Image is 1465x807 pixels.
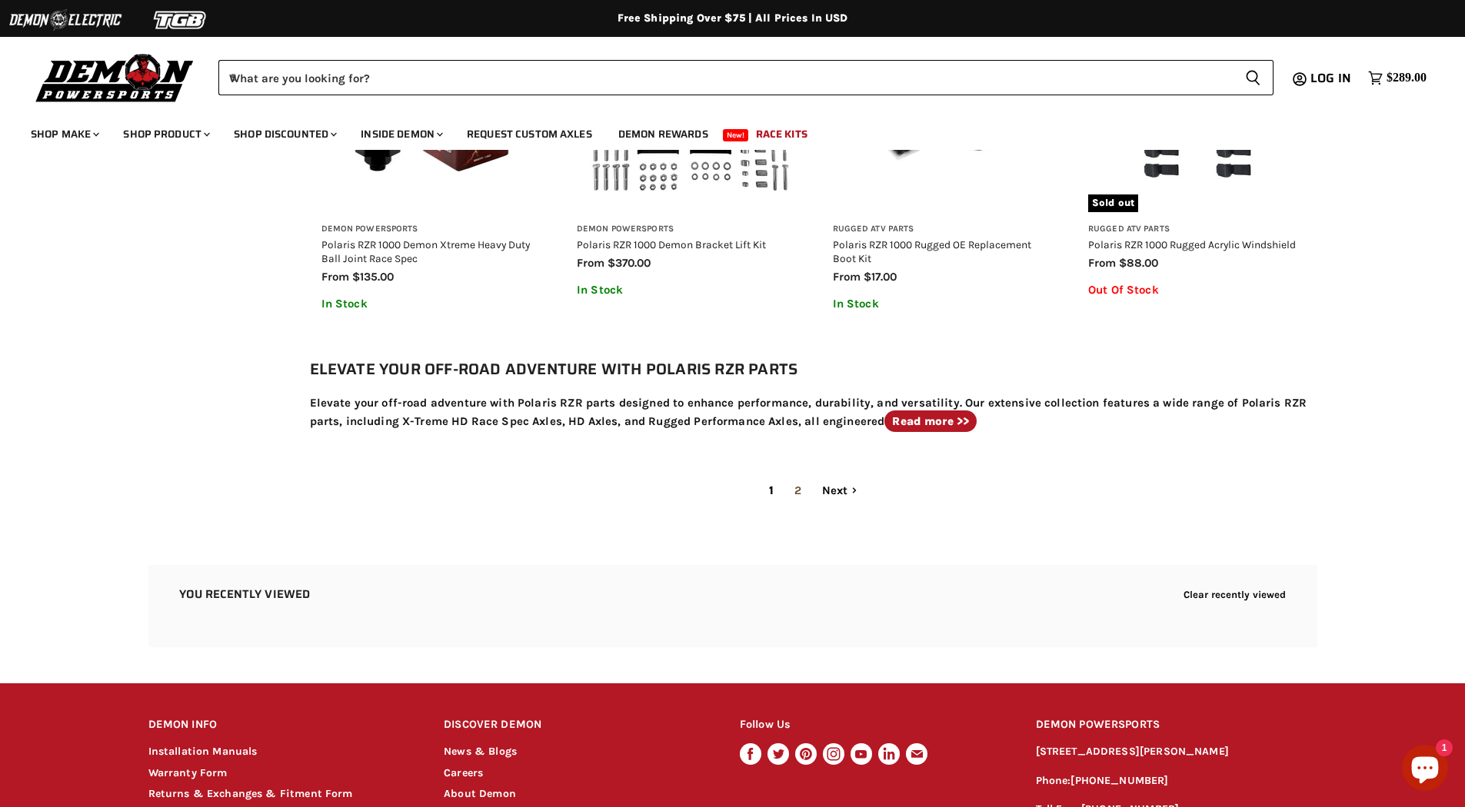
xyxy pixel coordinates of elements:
aside: Recently viewed products [118,565,1348,647]
span: from [833,270,861,284]
span: $135.00 [352,270,394,284]
a: Warranty Form [148,766,228,779]
span: $289.00 [1387,71,1427,85]
a: Polaris RZR 1000 Demon Xtreme Heavy Duty Ball Joint Race Spec [321,238,530,264]
span: New! [723,129,749,141]
a: Shop Product [112,118,219,150]
h3: Demon Powersports [321,224,539,235]
h3: Rugged ATV Parts [1088,224,1306,235]
a: Polaris RZR 1000 Demon Bracket Lift Kit [577,238,766,251]
a: Inside Demon [349,118,452,150]
a: Polaris RZR 1000 Rugged OE Replacement Boot Kit [833,238,1031,264]
a: Polaris RZR 1000 Rugged Acrylic Windshield [1088,238,1296,251]
p: In Stock [321,297,539,311]
a: [PHONE_NUMBER] [1070,774,1168,787]
span: from [1088,256,1116,270]
h2: DEMON INFO [148,707,415,743]
span: 1 [761,477,782,504]
a: Shop Make [19,118,108,150]
p: Elevate your off-road adventure with Polaris RZR parts designed to enhance performance, durabilit... [310,394,1317,431]
img: TGB Logo 2 [123,5,238,35]
a: Next [814,477,867,504]
span: from [577,256,604,270]
span: Log in [1310,68,1351,88]
h2: DEMON POWERSPORTS [1036,707,1317,743]
strong: Read more >> [892,414,969,428]
a: 2 [786,477,810,504]
h2: Elevate Your Off-Road Adventure with Polaris RZR Parts [310,357,1317,381]
span: $370.00 [608,256,651,270]
button: Search [1233,60,1274,95]
a: Careers [444,766,483,779]
a: $289.00 [1360,67,1434,89]
h2: DISCOVER DEMON [444,707,711,743]
a: News & Blogs [444,745,517,758]
span: $88.00 [1119,256,1158,270]
a: Demon Rewards [607,118,720,150]
span: from [321,270,349,284]
p: In Stock [577,284,794,297]
ul: Main menu [19,112,1423,150]
span: Sold out [1088,194,1138,211]
a: About Demon [444,787,516,800]
a: Shop Discounted [222,118,346,150]
h2: Follow Us [740,707,1007,743]
h3: Rugged ATV Parts [833,224,1050,235]
p: Phone: [1036,772,1317,790]
input: When autocomplete results are available use up and down arrows to review and enter to select [218,60,1233,95]
h2: You recently viewed [179,588,311,601]
p: [STREET_ADDRESS][PERSON_NAME] [1036,743,1317,761]
img: Demon Electric Logo 2 [8,5,123,35]
h3: Demon Powersports [577,224,794,235]
inbox-online-store-chat: Shopify online store chat [1397,745,1453,795]
form: Product [218,60,1274,95]
a: Returns & Exchanges & Fitment Form [148,787,353,800]
span: $17.00 [864,270,897,284]
p: In Stock [833,297,1050,311]
a: Log in [1304,71,1360,85]
a: Race Kits [744,118,819,150]
img: Demon Powersports [31,50,199,105]
a: Request Custom Axles [455,118,604,150]
p: Out Of Stock [1088,284,1306,297]
div: Free Shipping Over $75 | All Prices In USD [118,12,1348,25]
button: Clear recently viewed [1184,589,1287,600]
a: Installation Manuals [148,745,258,758]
